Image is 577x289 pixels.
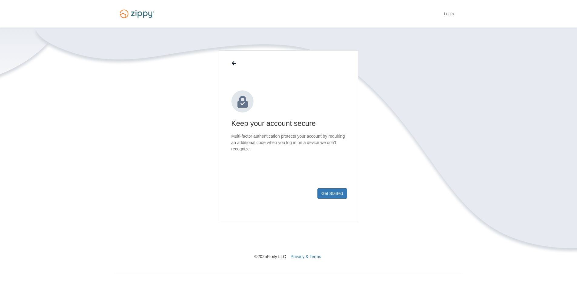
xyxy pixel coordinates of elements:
[231,133,346,152] p: Multi-factor authentication protects your account by requiring an additional code when you log in...
[317,188,347,199] button: Get Started
[231,119,346,128] h1: Keep your account secure
[116,223,461,260] nav: © 2025 Floify LLC
[444,12,454,18] a: Login
[116,7,158,21] img: Logo
[290,254,321,259] a: Privacy & Terms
